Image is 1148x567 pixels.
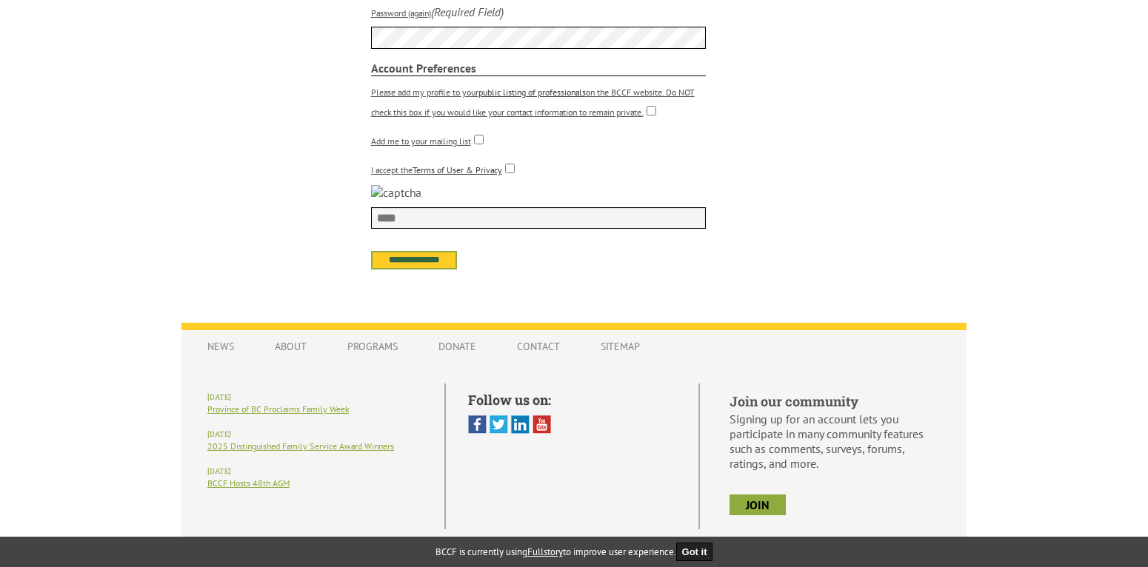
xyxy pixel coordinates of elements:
label: I accept the [371,164,502,175]
button: Got it [676,543,713,561]
a: public listing of professionals [478,87,586,98]
label: Please add my profile to your on the BCCF website. Do NOT check this box if you would like your c... [371,87,695,118]
a: About [260,332,321,360]
h6: [DATE] [207,466,422,476]
img: captcha [371,185,421,200]
i: (Required Field) [431,4,504,19]
h6: [DATE] [207,429,422,439]
a: BCCF Hosts 48th AGM [207,477,290,489]
a: News [193,332,249,360]
img: Facebook [468,415,487,434]
a: Donate [424,332,491,360]
p: Signing up for an account lets you participate in many community features such as comments, surve... [730,412,941,471]
label: Add me to your mailing list [371,135,471,147]
h6: [DATE] [207,392,422,402]
label: Password (again) [371,7,431,19]
a: Fullstory [527,546,563,558]
a: join [730,494,786,515]
a: Province of BC Proclaims Family Week [207,403,349,415]
img: Linked In [511,415,530,434]
h5: Join our community [730,392,941,410]
h5: Follow us on: [468,391,676,409]
a: Terms of User & Privacy [413,164,502,175]
a: Contact [502,332,575,360]
a: Sitemap [586,332,655,360]
img: Twitter [490,415,508,434]
img: You Tube [533,415,551,434]
a: Programs [333,332,413,360]
a: 2025 Distinguished Family Service Award Winners [207,440,394,452]
strong: Account Preferences [371,61,707,76]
